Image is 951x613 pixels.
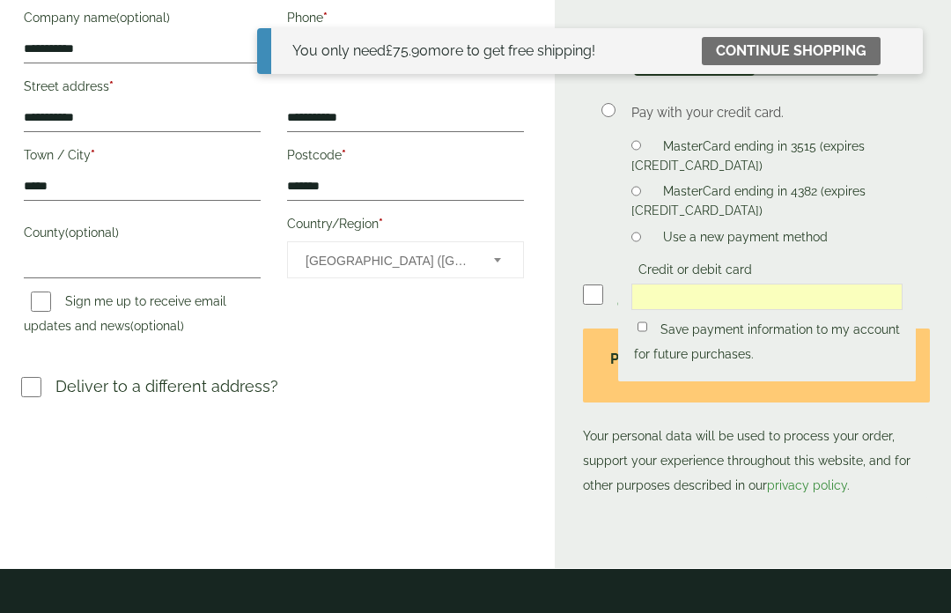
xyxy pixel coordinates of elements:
[24,294,226,338] label: Sign me up to receive email updates and news
[767,478,847,492] a: privacy policy
[31,292,51,312] input: Sign me up to receive email updates and news(optional)
[306,242,470,279] span: United Kingdom (UK)
[287,143,524,173] label: Postcode
[287,5,524,35] label: Phone
[583,329,930,498] p: Your personal data will be used to process your order, support your experience throughout this we...
[631,139,865,178] label: MasterCard ending in 3515 (expires [CREDIT_CARD_DATA])
[24,5,261,35] label: Company name
[634,322,900,366] label: Save payment information to my account for future purchases.
[24,74,261,104] label: Street address
[386,42,428,59] span: 75.90
[292,41,595,62] div: You only need more to get free shipping!
[287,241,524,278] span: Country/Region
[55,374,278,398] p: Deliver to a different address?
[130,319,184,333] span: (optional)
[24,143,261,173] label: Town / City
[109,79,114,93] abbr: required
[631,184,866,223] label: MasterCard ending in 4382 (expires [CREDIT_CARD_DATA])
[116,11,170,25] span: (optional)
[24,220,261,250] label: County
[91,148,95,162] abbr: required
[379,217,383,231] abbr: required
[702,37,881,65] a: Continue shopping
[287,211,524,241] label: Country/Region
[656,230,835,249] label: Use a new payment method
[323,11,328,25] abbr: required
[631,103,903,122] p: Pay with your credit card.
[631,262,759,282] label: Credit or debit card
[65,225,119,240] span: (optional)
[637,289,898,305] iframe: Secure card payment input frame
[342,148,346,162] abbr: required
[386,42,393,59] span: £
